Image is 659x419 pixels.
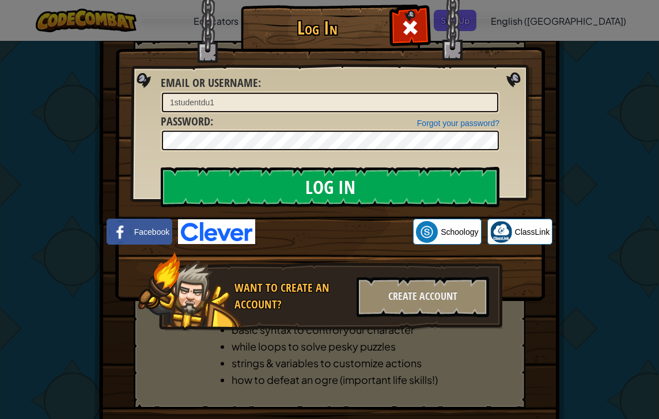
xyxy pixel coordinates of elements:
[416,221,438,243] img: schoology.png
[109,221,131,243] img: facebook_small.png
[161,113,210,129] span: Password
[244,18,391,38] h1: Log In
[161,75,261,92] label: :
[234,280,350,313] div: Want to create an account?
[357,277,489,317] div: Create Account
[134,226,169,238] span: Facebook
[161,113,213,130] label: :
[490,221,512,243] img: classlink-logo-small.png
[515,226,550,238] span: ClassLink
[178,219,255,244] img: clever-logo-blue.png
[417,119,499,128] a: Forgot your password?
[161,75,258,90] span: Email or Username
[441,226,478,238] span: Schoology
[161,167,499,207] input: Log In
[255,219,413,245] iframe: Nút Đăng nhập bằng Google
